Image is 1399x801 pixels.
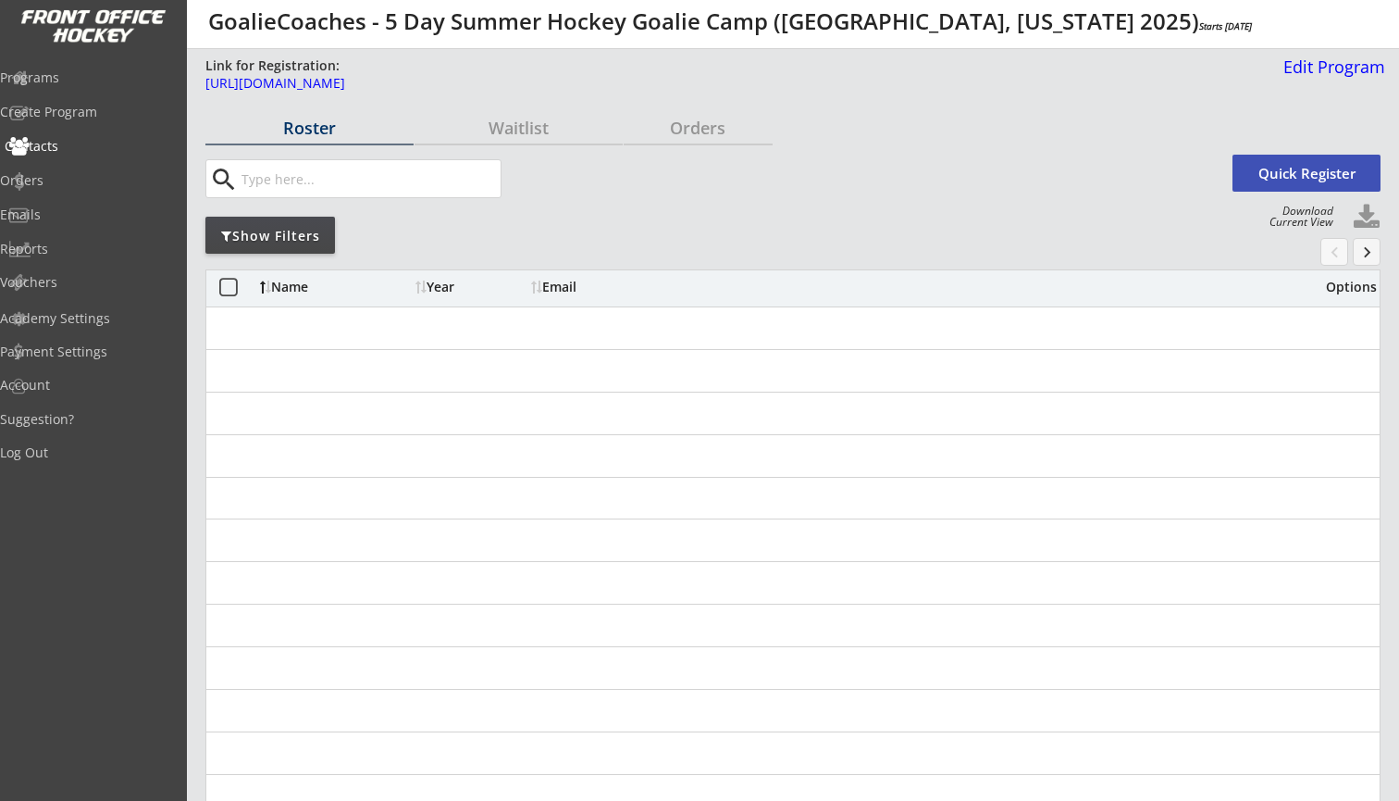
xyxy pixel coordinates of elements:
a: [URL][DOMAIN_NAME] [205,77,1138,100]
button: chevron_left [1320,238,1348,266]
div: Roster [205,119,414,136]
div: [URL][DOMAIN_NAME] [205,77,1138,90]
div: Link for Registration: [205,56,342,75]
div: Show Filters [205,227,335,245]
div: Email [531,281,698,294]
div: Waitlist [415,119,623,136]
div: Orders [624,119,773,136]
a: Edit Program [1276,58,1385,91]
div: Year [415,281,526,294]
div: Options [1311,281,1377,294]
div: Name [260,281,411,294]
div: Edit Program [1276,58,1385,75]
button: Quick Register [1232,155,1380,192]
div: Contacts [5,140,171,153]
button: Click to download full roster. Your browser settings may try to block it, check your security set... [1353,204,1380,232]
button: keyboard_arrow_right [1353,238,1380,266]
div: Download Current View [1260,206,1333,228]
button: search [208,165,239,194]
input: Type here... [238,160,501,197]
